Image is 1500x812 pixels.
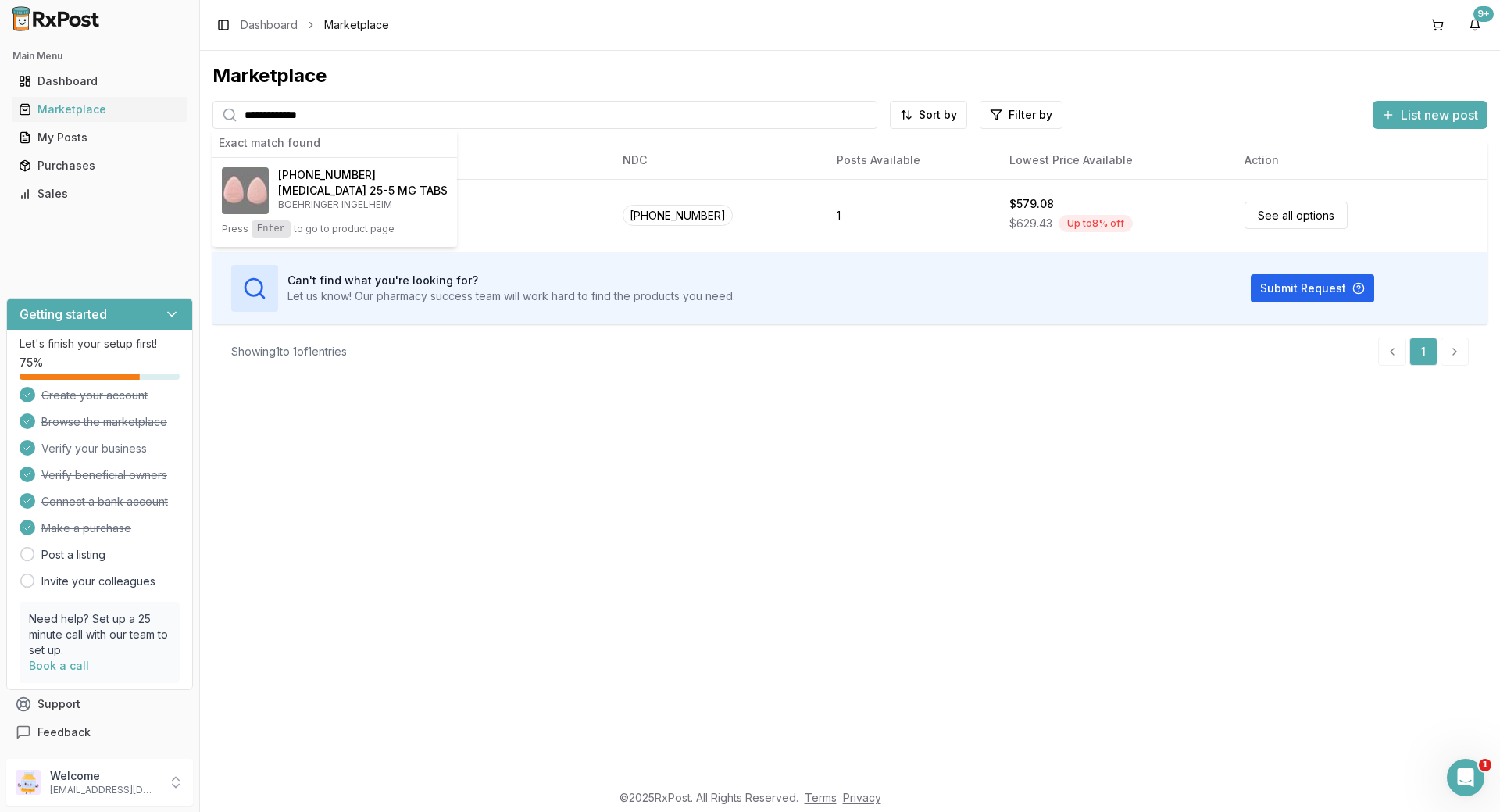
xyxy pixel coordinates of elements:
[50,768,159,784] p: Welcome
[12,50,187,63] h2: Main Menu
[6,718,193,746] button: Feedback
[1479,759,1491,771] span: 1
[6,6,106,31] img: RxPost Logo
[287,288,735,304] p: Let us know! Our pharmacy success team will work hard to find the products you need.
[1245,202,1348,229] a: See all options
[12,123,187,152] a: My Posts
[1462,13,1487,38] button: 9+
[805,791,837,804] a: Terms
[37,724,91,740] span: Feedback
[222,167,269,214] img: Glyxambi 25-5 MG TABS
[919,107,957,123] span: Sort by
[12,67,187,95] a: Dashboard
[20,305,107,324] h3: Getting started
[50,784,159,796] p: [EMAIL_ADDRESS][DOMAIN_NAME]
[1373,109,1487,124] a: List new post
[41,547,105,563] a: Post a listing
[6,181,193,206] button: Sales
[19,186,180,202] div: Sales
[6,690,193,718] button: Support
[1009,216,1052,231] span: $629.43
[41,467,167,483] span: Verify beneficial owners
[1232,141,1487,179] th: Action
[1473,6,1494,22] div: 9+
[6,153,193,178] button: Purchases
[623,205,733,226] span: [PHONE_NUMBER]
[241,17,298,33] a: Dashboard
[824,179,996,252] td: 1
[6,69,193,94] button: Dashboard
[20,336,180,352] p: Let's finish your setup first!
[824,141,996,179] th: Posts Available
[1373,101,1487,129] button: List new post
[19,130,180,145] div: My Posts
[6,125,193,150] button: My Posts
[41,441,147,456] span: Verify your business
[231,344,347,359] div: Showing 1 to 1 of 1 entries
[212,129,457,158] div: Exact match found
[1447,759,1484,796] iframe: Intercom live chat
[287,273,735,288] h3: Can't find what you're looking for?
[12,180,187,208] a: Sales
[294,223,395,235] span: to go to product page
[610,141,824,179] th: NDC
[1251,274,1374,302] button: Submit Request
[20,355,43,370] span: 75 %
[278,183,448,199] h4: [MEDICAL_DATA] 25-5 MG TABS
[6,97,193,122] button: Marketplace
[19,73,180,89] div: Dashboard
[843,791,881,804] a: Privacy
[41,520,131,536] span: Make a purchase
[41,388,148,403] span: Create your account
[980,101,1062,129] button: Filter by
[252,220,291,238] kbd: Enter
[278,167,376,183] span: [PHONE_NUMBER]
[41,414,167,430] span: Browse the marketplace
[890,101,967,129] button: Sort by
[19,158,180,173] div: Purchases
[41,574,155,589] a: Invite your colleagues
[1059,215,1133,232] div: Up to 8 % off
[19,102,180,117] div: Marketplace
[29,659,89,672] a: Book a call
[324,17,389,33] span: Marketplace
[12,152,187,180] a: Purchases
[29,611,170,658] p: Need help? Set up a 25 minute call with our team to set up.
[212,158,457,247] button: Glyxambi 25-5 MG TABS[PHONE_NUMBER][MEDICAL_DATA] 25-5 MG TABSBOEHRINGER INGELHEIMPressEnterto go...
[41,494,168,510] span: Connect a bank account
[997,141,1232,179] th: Lowest Price Available
[16,770,41,795] img: User avatar
[212,63,1487,88] div: Marketplace
[12,95,187,123] a: Marketplace
[1401,106,1478,124] span: List new post
[1009,196,1054,212] div: $579.08
[1009,107,1052,123] span: Filter by
[241,17,389,33] nav: breadcrumb
[1378,338,1469,366] nav: pagination
[222,223,248,235] span: Press
[1409,338,1437,366] a: 1
[278,199,448,211] p: BOEHRINGER INGELHEIM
